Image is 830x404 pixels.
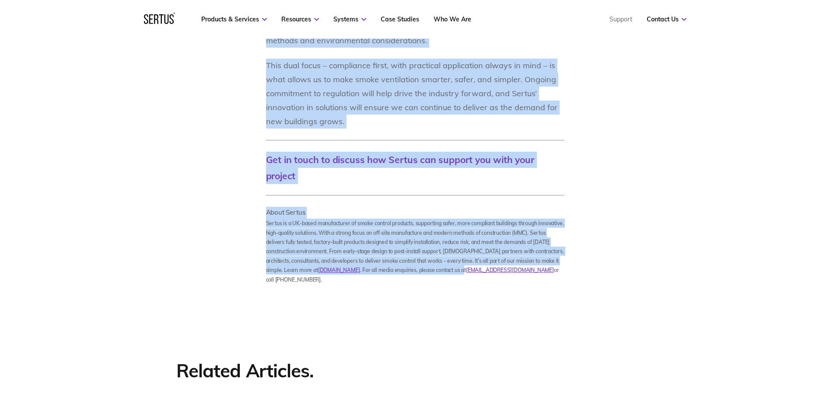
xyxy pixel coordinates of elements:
a: Products & Services [201,15,267,23]
a: Systems [333,15,366,23]
a: Who We Are [434,15,471,23]
a: [EMAIL_ADDRESS][DOMAIN_NAME] [466,267,554,273]
a: Contact Us [647,15,686,23]
b: About Sertus [266,208,305,216]
b: Sertus is a UK-based manufacturer of smoke control products, supporting safer, more compliant bui... [266,220,564,273]
a: Support [609,15,632,23]
a: Get in touch to discuss how Sertus can support you with your project [266,154,534,181]
b: or call [PHONE_NUMBER]. [266,267,559,282]
iframe: Chat Widget [672,303,830,404]
a: [DOMAIN_NAME] [318,267,360,273]
a: Resources [281,15,319,23]
b: . For all media enquiries, please contact us at [360,267,466,273]
p: This dual focus – compliance first, with practical application always in mind – is what allows us... [266,59,564,129]
div: Related Articles. [176,359,393,383]
a: Case Studies [381,15,419,23]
